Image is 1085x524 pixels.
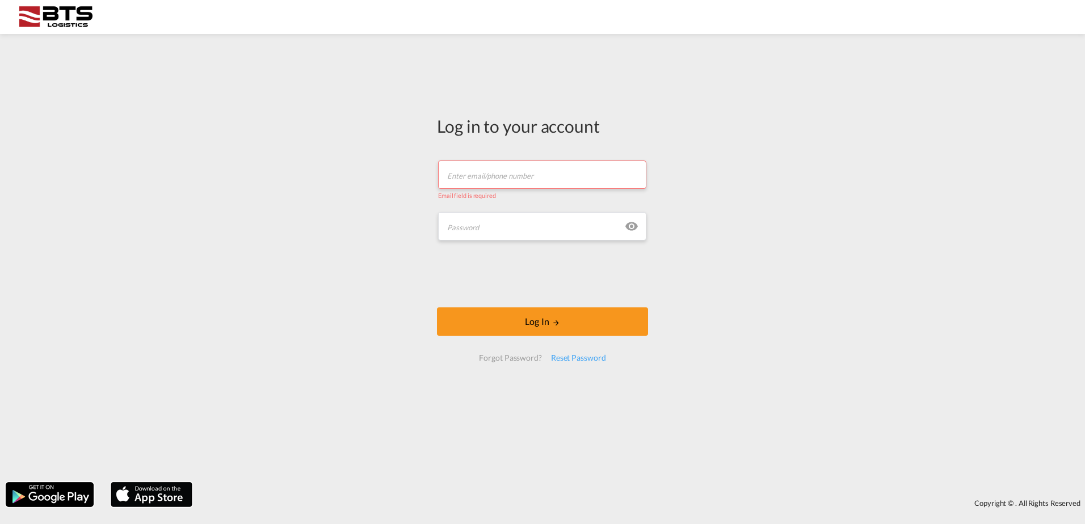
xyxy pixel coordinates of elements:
[546,348,611,368] div: Reset Password
[438,160,646,189] input: Enter email/phone number
[110,481,194,508] img: apple.png
[474,348,546,368] div: Forgot Password?
[198,493,1085,513] div: Copyright © . All Rights Reserved
[437,114,648,138] div: Log in to your account
[17,5,94,30] img: cdcc71d0be7811ed9adfbf939d2aa0e8.png
[456,252,629,296] iframe: reCAPTCHA
[438,212,646,240] input: Password
[438,192,496,199] span: Email field is required
[437,307,648,336] button: LOGIN
[5,481,95,508] img: google.png
[625,219,638,233] md-icon: icon-eye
